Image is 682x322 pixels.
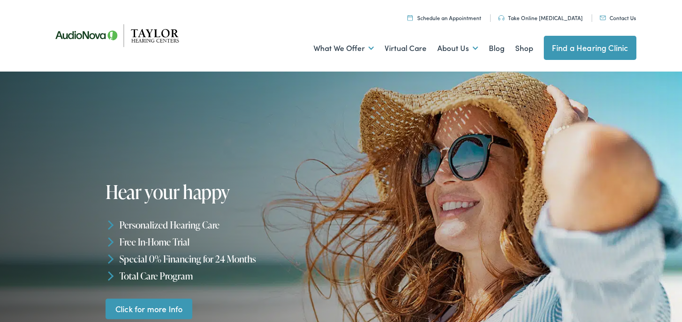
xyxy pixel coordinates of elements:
a: Click for more Info [106,298,192,319]
img: utility icon [600,16,606,20]
a: Contact Us [600,14,636,21]
li: Total Care Program [106,267,344,284]
a: Take Online [MEDICAL_DATA] [498,14,583,21]
li: Special 0% Financing for 24 Months [106,250,344,267]
img: utility icon [498,15,504,21]
a: About Us [437,32,478,65]
a: What We Offer [313,32,374,65]
li: Personalized Hearing Care [106,216,344,233]
a: Blog [489,32,504,65]
img: utility icon [407,15,413,21]
a: Find a Hearing Clinic [544,36,636,60]
h1: Hear your happy [106,182,344,202]
a: Schedule an Appointment [407,14,481,21]
a: Shop [515,32,533,65]
li: Free In-Home Trial [106,233,344,250]
a: Virtual Care [385,32,427,65]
